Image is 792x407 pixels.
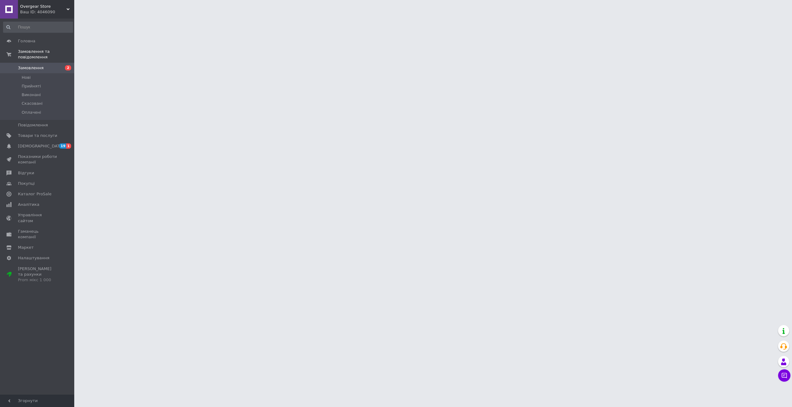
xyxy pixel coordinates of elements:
[778,369,790,382] button: Чат з покупцем
[65,65,71,70] span: 2
[20,4,67,9] span: Overgear Store
[18,255,49,261] span: Налаштування
[18,154,57,165] span: Показники роботи компанії
[18,245,34,250] span: Маркет
[59,143,66,149] span: 19
[18,191,51,197] span: Каталог ProSale
[22,101,43,106] span: Скасовані
[18,65,44,71] span: Замовлення
[18,266,57,283] span: [PERSON_NAME] та рахунки
[18,277,57,283] div: Prom мікс 1 000
[20,9,74,15] div: Ваш ID: 4046090
[18,181,35,186] span: Покупці
[18,170,34,176] span: Відгуки
[18,122,48,128] span: Повідомлення
[18,143,64,149] span: [DEMOGRAPHIC_DATA]
[22,75,31,80] span: Нові
[3,22,73,33] input: Пошук
[18,38,35,44] span: Головна
[22,92,41,98] span: Виконані
[22,83,41,89] span: Прийняті
[22,110,41,115] span: Оплачені
[18,133,57,138] span: Товари та послуги
[66,143,71,149] span: 1
[18,229,57,240] span: Гаманець компанії
[18,202,39,207] span: Аналітика
[18,49,74,60] span: Замовлення та повідомлення
[18,212,57,223] span: Управління сайтом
